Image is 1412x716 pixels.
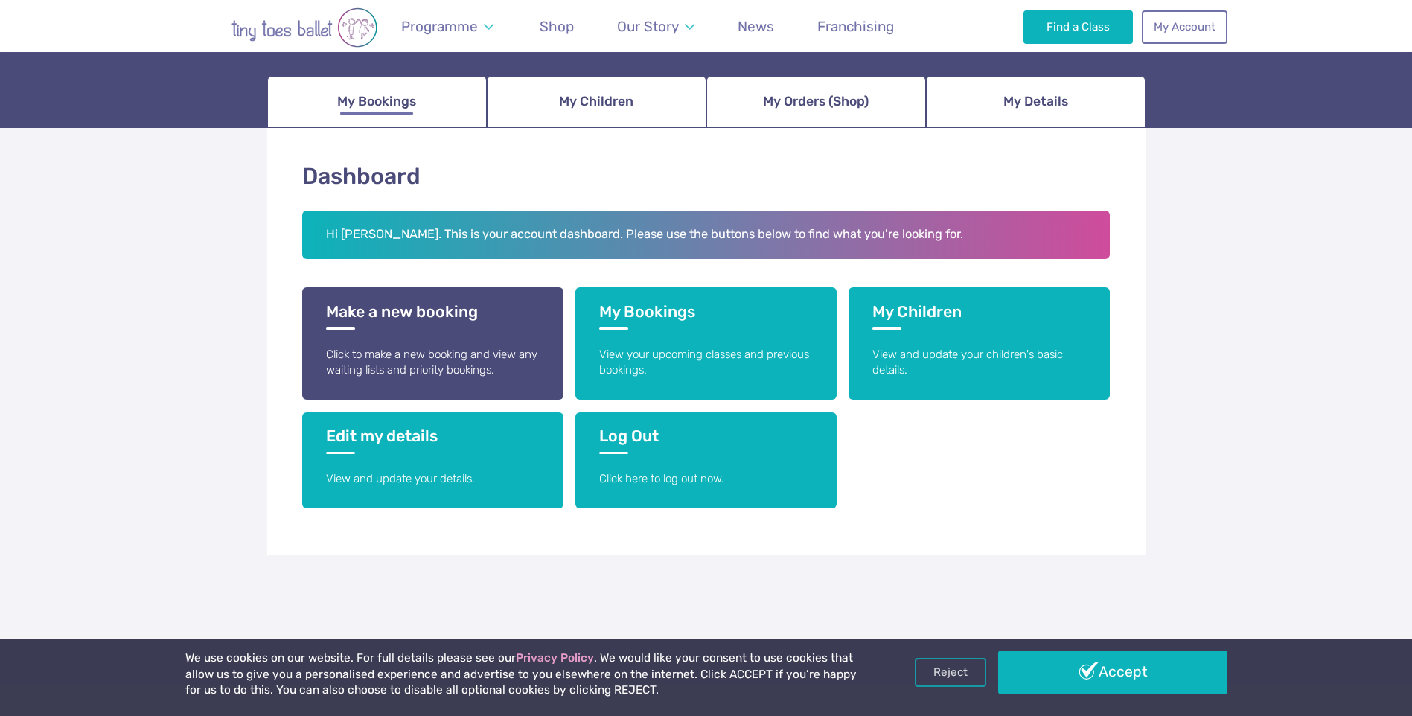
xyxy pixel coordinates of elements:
[302,211,1111,260] h2: Hi [PERSON_NAME]. This is your account dashboard. Please use the buttons below to find what you'r...
[872,347,1086,379] p: View and update your children's basic details.
[302,161,1111,193] h1: Dashboard
[302,412,563,508] a: Edit my details View and update your details.
[401,18,478,35] span: Programme
[559,89,633,115] span: My Children
[915,658,986,686] a: Reject
[817,18,894,35] span: Franchising
[706,76,926,128] a: My Orders (Shop)
[326,302,540,330] h3: Make a new booking
[599,347,813,379] p: View your upcoming classes and previous bookings.
[1142,10,1227,43] a: My Account
[998,651,1227,694] a: Accept
[763,89,869,115] span: My Orders (Shop)
[849,287,1110,400] a: My Children View and update your children's basic details.
[599,302,813,330] h3: My Bookings
[185,651,863,699] p: We use cookies on our website. For full details please see our . We would like your consent to us...
[326,426,540,454] h3: Edit my details
[1023,10,1133,43] a: Find a Class
[617,18,679,35] span: Our Story
[575,287,837,400] a: My Bookings View your upcoming classes and previous bookings.
[487,76,706,128] a: My Children
[267,76,487,128] a: My Bookings
[185,7,424,48] img: tiny toes ballet
[575,412,837,508] a: Log Out Click here to log out now.
[731,9,782,44] a: News
[302,287,563,400] a: Make a new booking Click to make a new booking and view any waiting lists and priority bookings.
[516,651,594,665] a: Privacy Policy
[337,89,416,115] span: My Bookings
[599,471,813,487] p: Click here to log out now.
[326,471,540,487] p: View and update your details.
[394,9,501,44] a: Programme
[540,18,574,35] span: Shop
[926,76,1146,128] a: My Details
[738,18,774,35] span: News
[326,347,540,379] p: Click to make a new booking and view any waiting lists and priority bookings.
[610,9,701,44] a: Our Story
[533,9,581,44] a: Shop
[1003,89,1068,115] span: My Details
[811,9,901,44] a: Franchising
[599,426,813,454] h3: Log Out
[872,302,1086,330] h3: My Children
